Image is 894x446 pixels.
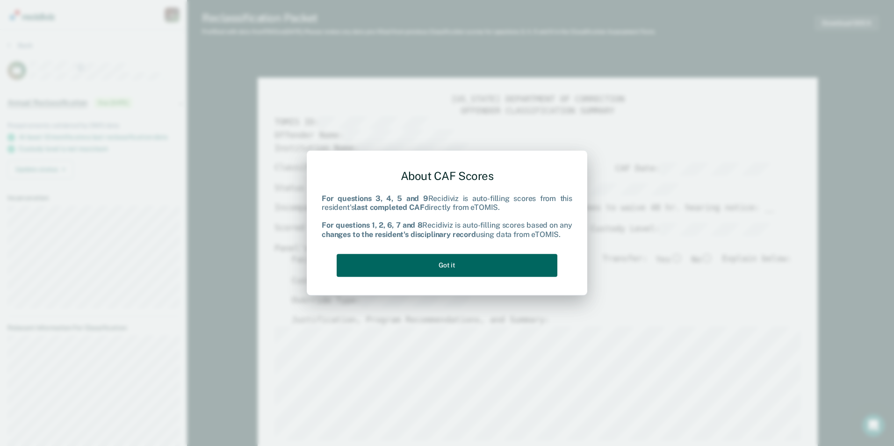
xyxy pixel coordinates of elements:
b: For questions 3, 4, 5 and 9 [322,194,428,203]
button: Got it [337,254,557,277]
div: Recidiviz is auto-filling scores from this resident's directly from eTOMIS. Recidiviz is auto-fil... [322,194,572,239]
div: About CAF Scores [322,162,572,190]
b: changes to the resident's disciplinary record [322,230,476,239]
b: last completed CAF [354,203,424,212]
b: For questions 1, 2, 6, 7 and 8 [322,221,422,230]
